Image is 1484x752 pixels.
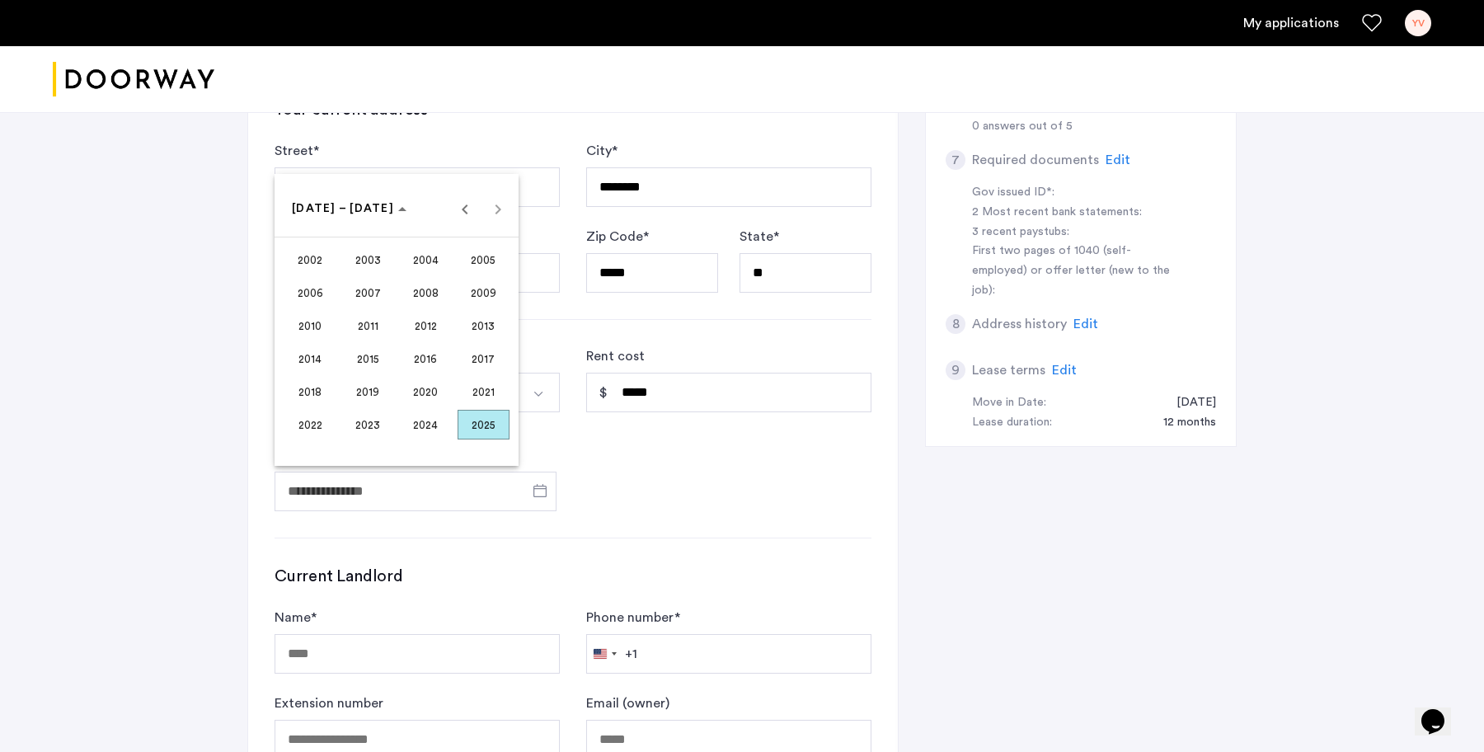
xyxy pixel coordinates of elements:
button: 2017 [454,342,512,375]
span: 2011 [342,311,394,341]
span: 2006 [284,278,336,308]
span: 2025 [458,410,510,439]
span: 2017 [458,344,510,374]
button: 2021 [454,375,512,408]
span: 2020 [400,377,452,407]
button: 2018 [281,375,339,408]
span: 2022 [284,410,336,439]
span: 2019 [342,377,394,407]
span: 2016 [400,344,452,374]
span: 2008 [400,278,452,308]
button: 2020 [397,375,454,408]
button: 2004 [397,243,454,276]
button: 2024 [397,408,454,441]
button: 2025 [454,408,512,441]
span: 2003 [342,245,394,275]
button: 2011 [339,309,397,342]
span: 2005 [458,245,510,275]
button: 2023 [339,408,397,441]
button: 2008 [397,276,454,309]
button: 2002 [281,243,339,276]
button: 2013 [454,309,512,342]
span: 2012 [400,311,452,341]
span: 2010 [284,311,336,341]
button: 2012 [397,309,454,342]
span: 2021 [458,377,510,407]
button: 2022 [281,408,339,441]
button: 2005 [454,243,512,276]
span: 2015 [342,344,394,374]
button: 2016 [397,342,454,375]
span: 2023 [342,410,394,439]
span: 2013 [458,311,510,341]
button: 2014 [281,342,339,375]
button: 2007 [339,276,397,309]
button: 2006 [281,276,339,309]
button: 2019 [339,375,397,408]
button: 2009 [454,276,512,309]
span: 2009 [458,278,510,308]
span: 2007 [342,278,394,308]
iframe: chat widget [1415,686,1468,736]
span: [DATE] – [DATE] [292,203,394,214]
span: 2002 [284,245,336,275]
span: 2024 [400,410,452,439]
button: 2015 [339,342,397,375]
span: 2014 [284,344,336,374]
span: 2018 [284,377,336,407]
span: 2004 [400,245,452,275]
button: Previous 24 years [448,192,481,225]
button: 2010 [281,309,339,342]
button: Choose date [285,194,413,223]
button: 2003 [339,243,397,276]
